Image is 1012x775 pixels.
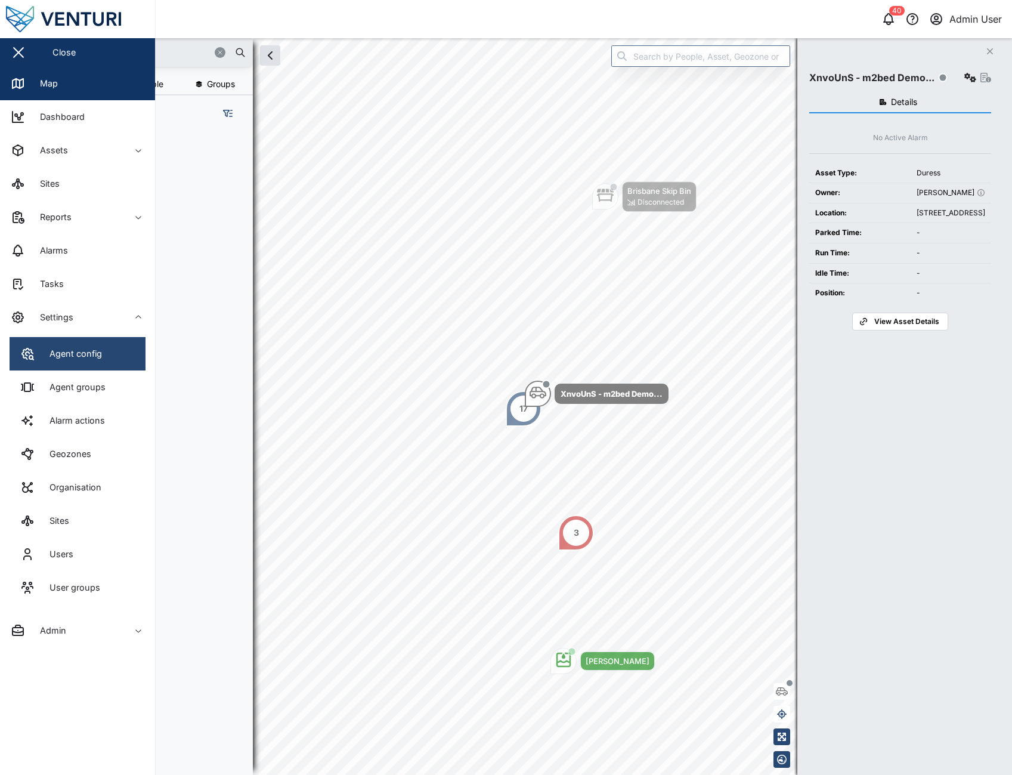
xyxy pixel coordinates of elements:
div: Map marker [506,391,541,427]
img: Main Logo [6,6,161,32]
div: Sites [31,177,60,190]
div: Sites [41,514,69,527]
div: Tasks [31,277,64,291]
div: Brisbane Skip Bin [627,185,691,197]
div: Alarms [31,244,68,257]
div: Map [31,77,58,90]
div: Asset Type: [815,168,905,179]
div: Location: [815,208,905,219]
div: Admin [31,624,66,637]
div: [STREET_ADDRESS] [917,208,985,219]
span: Groups [207,80,235,88]
div: [PERSON_NAME] [586,655,649,667]
div: - [917,248,985,259]
div: Agent config [41,347,102,360]
div: - [917,288,985,299]
button: Admin User [928,11,1002,27]
div: 3 [574,526,579,539]
div: - [917,268,985,279]
div: Alarm actions [41,414,105,427]
a: Agent groups [10,370,146,404]
a: User groups [10,571,146,604]
div: Admin User [949,12,1002,27]
div: Close [52,46,76,59]
div: Disconnected [637,197,684,208]
div: 40 [889,6,905,16]
a: Geozones [10,437,146,471]
div: Agent groups [41,381,106,394]
div: XnvoUnS - m2bed Demo... [561,388,663,400]
span: Details [891,98,917,106]
div: Assets [31,144,68,157]
div: Owner: [815,187,905,199]
div: 17 [519,402,528,415]
a: Organisation [10,471,146,504]
input: Search by People, Asset, Geozone or Place [611,45,790,67]
div: No Active Alarm [873,132,928,144]
div: Geozones [41,447,91,461]
div: Map marker [550,648,655,674]
canvas: Map [38,38,1012,775]
a: Alarm actions [10,404,146,437]
div: XnvoUnS - m2bed Demo... [809,70,934,85]
div: Idle Time: [815,268,905,279]
div: Run Time: [815,248,905,259]
div: Map marker [525,381,669,407]
span: View Asset Details [874,313,939,330]
div: Dashboard [31,110,85,123]
div: Map marker [592,181,697,212]
a: Agent config [10,337,146,370]
div: Settings [31,311,73,324]
div: [PERSON_NAME] [917,187,985,199]
div: Duress [917,168,985,179]
div: Parked Time: [815,227,905,239]
div: Organisation [41,481,101,494]
div: Users [41,548,73,561]
div: Position: [815,288,905,299]
a: Sites [10,504,146,538]
a: View Asset Details [852,313,948,331]
div: Reports [31,211,72,224]
a: Users [10,538,146,571]
div: - [917,227,985,239]
div: User groups [41,581,100,594]
div: Map marker [558,515,594,551]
